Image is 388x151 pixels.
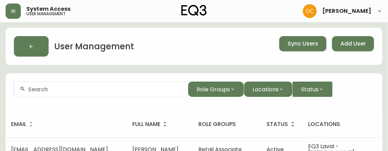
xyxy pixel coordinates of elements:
[181,5,207,16] img: logo
[267,120,288,128] h4: status
[28,86,182,93] input: Search
[197,85,230,94] span: Role Groups
[54,41,134,52] h2: User Management
[308,120,377,128] h4: locations
[132,120,170,128] span: full name
[322,8,371,14] span: [PERSON_NAME]
[132,120,160,128] h4: full name
[26,12,66,16] h5: user management
[198,120,256,128] h4: role groups
[288,40,318,48] span: Sync Users
[279,36,327,51] button: Sync Users
[26,6,71,12] span: System Access
[340,40,366,48] span: Add User
[253,85,279,94] span: Locations
[292,82,333,97] button: Status
[11,120,35,128] span: email
[244,82,292,97] button: Locations
[267,120,297,128] span: status
[332,36,374,51] button: Add User
[188,82,244,97] button: Role Groups
[11,120,26,128] h4: email
[303,4,317,18] img: 7eb451d6983258353faa3212700b340b
[301,85,319,94] span: Status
